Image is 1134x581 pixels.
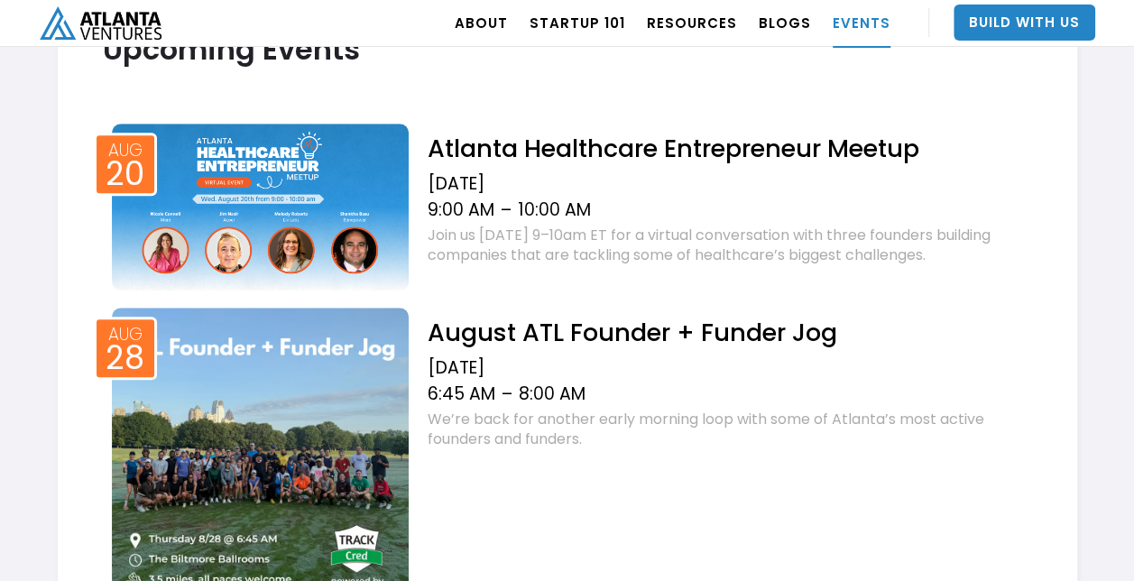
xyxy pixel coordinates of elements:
div: – [501,383,512,405]
h2: Upcoming Events [103,33,1032,65]
h2: August ATL Founder + Funder Jog [427,317,1031,348]
div: 10:00 AM [517,199,590,221]
div: Aug [108,326,143,343]
img: Event thumb [112,124,410,291]
div: [DATE] [427,173,1031,195]
a: Build With Us [954,5,1095,41]
div: Aug [108,142,143,159]
div: 6:45 AM [427,383,494,405]
a: Event thumbAug20Atlanta Healthcare Entrepreneur Meetup[DATE]9:00 AM–10:00 AMJoin us [DATE] 9–10am... [103,119,1032,291]
div: 28 [106,345,144,372]
div: 8:00 AM [518,383,585,405]
div: 20 [106,161,144,188]
div: 9:00 AM [427,199,493,221]
h2: Atlanta Healthcare Entrepreneur Meetup [427,133,1031,164]
div: We’re back for another early morning loop with some of Atlanta’s most active founders and funders. [427,410,1031,449]
div: – [500,199,511,221]
div: Join us [DATE] 9–10am ET for a virtual conversation with three founders building companies that a... [427,226,1031,265]
div: [DATE] [427,357,1031,379]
